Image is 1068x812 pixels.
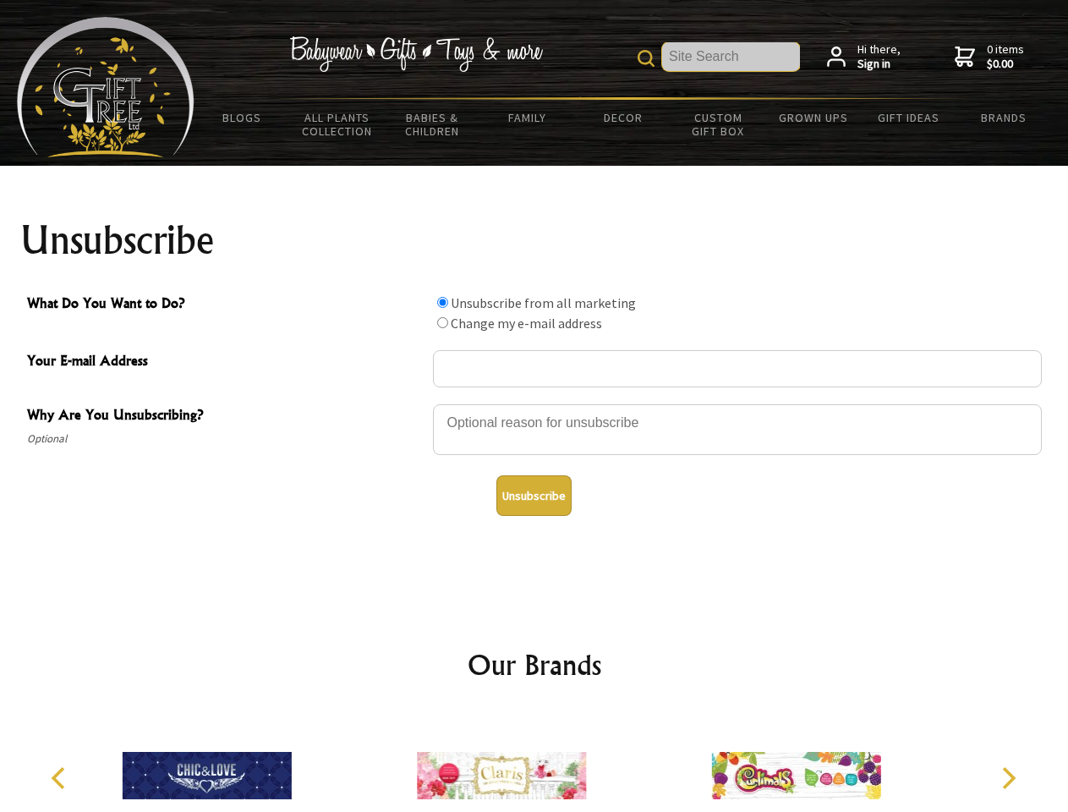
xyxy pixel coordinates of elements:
[42,760,79,797] button: Previous
[433,350,1042,387] input: Your E-mail Address
[194,100,290,135] a: BLOGS
[857,42,901,72] span: Hi there,
[451,315,602,332] label: Change my e-mail address
[290,100,386,149] a: All Plants Collection
[437,317,448,328] input: What Do You Want to Do?
[987,41,1024,72] span: 0 items
[987,57,1024,72] strong: $0.00
[861,100,956,135] a: Gift Ideas
[671,100,766,149] a: Custom Gift Box
[385,100,480,149] a: Babies & Children
[27,404,424,429] span: Why Are You Unsubscribing?
[827,42,901,72] a: Hi there,Sign in
[480,100,576,135] a: Family
[956,100,1052,135] a: Brands
[27,293,424,317] span: What Do You Want to Do?
[20,220,1049,261] h1: Unsubscribe
[289,36,543,72] img: Babywear - Gifts - Toys & more
[989,760,1027,797] button: Next
[575,100,671,135] a: Decor
[17,17,194,157] img: Babyware - Gifts - Toys and more...
[955,42,1024,72] a: 0 items$0.00
[27,429,424,449] span: Optional
[451,294,636,311] label: Unsubscribe from all marketing
[437,297,448,308] input: What Do You Want to Do?
[765,100,861,135] a: Grown Ups
[496,475,572,516] button: Unsubscribe
[662,42,800,71] input: Site Search
[433,404,1042,455] textarea: Why Are You Unsubscribing?
[34,645,1035,685] h2: Our Brands
[27,350,424,375] span: Your E-mail Address
[638,50,654,67] img: product search
[857,57,901,72] strong: Sign in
